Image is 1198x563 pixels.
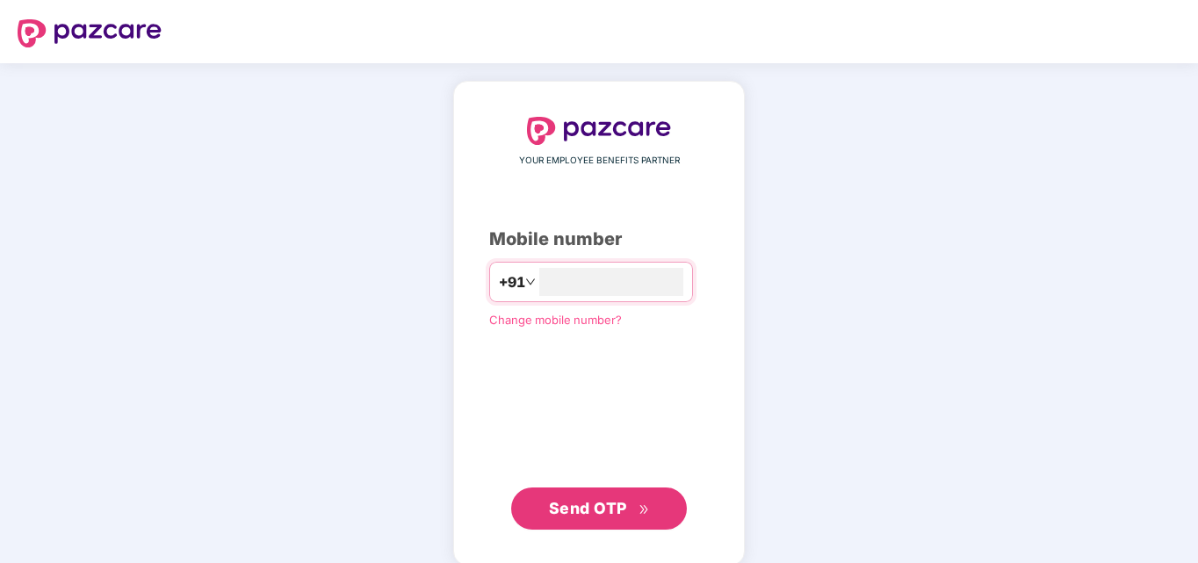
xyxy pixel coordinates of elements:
[511,487,687,530] button: Send OTPdouble-right
[639,504,650,516] span: double-right
[489,226,709,253] div: Mobile number
[549,499,627,517] span: Send OTP
[489,313,622,327] a: Change mobile number?
[527,117,671,145] img: logo
[18,19,162,47] img: logo
[499,271,525,293] span: +91
[519,154,680,168] span: YOUR EMPLOYEE BENEFITS PARTNER
[525,277,536,287] span: down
